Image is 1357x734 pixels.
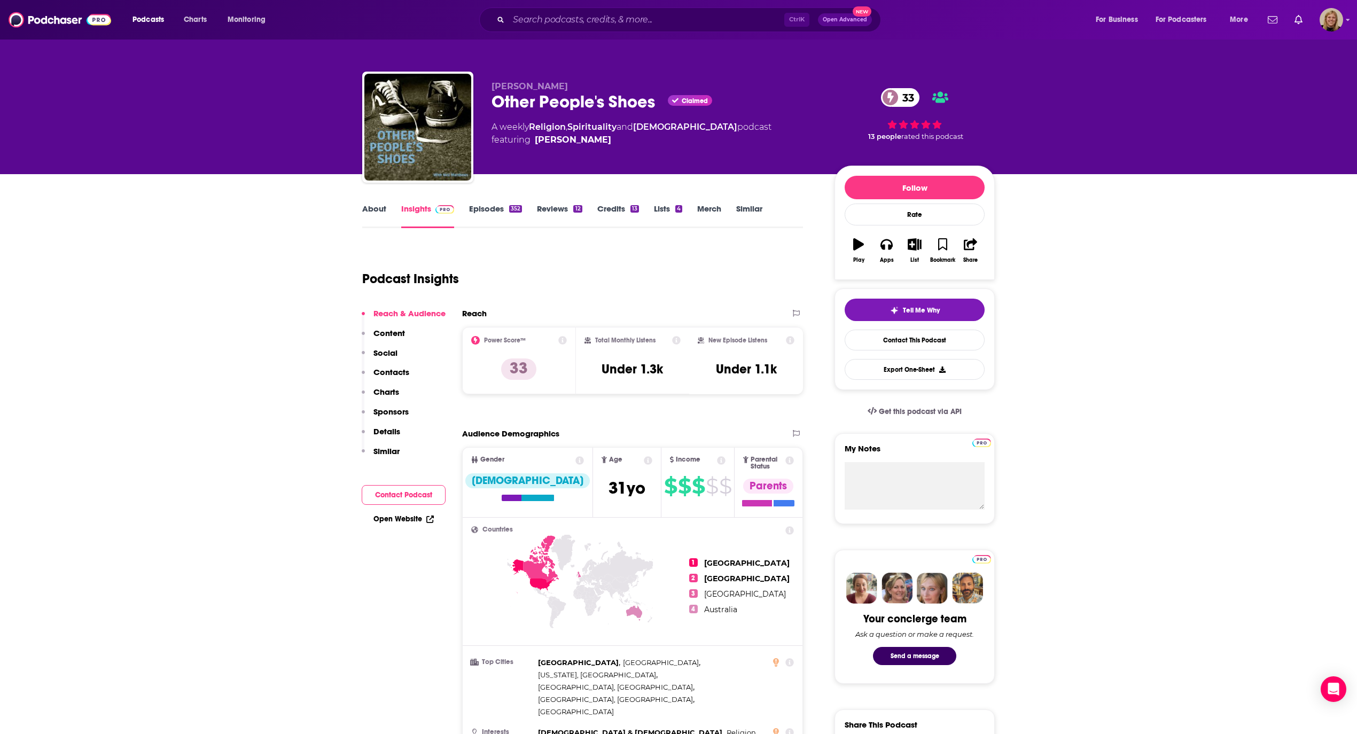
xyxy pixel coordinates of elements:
[1222,11,1261,28] button: open menu
[1149,11,1222,28] button: open menu
[538,681,695,693] span: ,
[617,122,633,132] span: and
[501,358,536,380] p: 33
[537,204,582,228] a: Reviews12
[373,407,409,417] p: Sponsors
[704,574,790,583] span: [GEOGRAPHIC_DATA]
[362,446,400,466] button: Similar
[910,257,919,263] div: List
[538,670,656,679] span: [US_STATE], [GEOGRAPHIC_DATA]
[880,257,894,263] div: Apps
[1088,11,1151,28] button: open menu
[743,479,793,494] div: Parents
[538,693,695,706] span: ,
[623,658,699,667] span: [GEOGRAPHIC_DATA]
[509,205,522,213] div: 352
[901,231,929,270] button: List
[435,205,454,214] img: Podchaser Pro
[373,387,399,397] p: Charts
[879,407,962,416] span: Get this podcast via API
[704,605,737,614] span: Australia
[845,176,985,199] button: Follow
[972,553,991,564] a: Pro website
[873,647,956,665] button: Send a message
[835,81,995,147] div: 33 13 peoplerated this podcast
[901,132,963,140] span: rated this podcast
[184,12,207,27] span: Charts
[492,81,568,91] span: [PERSON_NAME]
[1320,8,1343,32] img: User Profile
[602,361,663,377] h3: Under 1.3k
[469,204,522,228] a: Episodes352
[706,478,718,495] span: $
[373,348,397,358] p: Social
[1321,676,1346,702] div: Open Intercom Messenger
[972,439,991,447] img: Podchaser Pro
[689,558,698,567] span: 1
[401,204,454,228] a: InsightsPodchaser Pro
[538,683,693,691] span: [GEOGRAPHIC_DATA], [GEOGRAPHIC_DATA]
[484,337,526,344] h2: Power Score™
[845,299,985,321] button: tell me why sparkleTell Me Why
[881,88,919,107] a: 33
[868,132,901,140] span: 13 people
[362,426,400,446] button: Details
[917,573,948,604] img: Jules Profile
[882,573,913,604] img: Barbara Profile
[480,456,504,463] span: Gender
[362,348,397,368] button: Social
[364,74,471,181] img: Other People's Shoes
[362,407,409,426] button: Sponsors
[903,306,940,315] span: Tell Me Why
[846,573,877,604] img: Sydney Profile
[538,657,620,669] span: ,
[719,478,731,495] span: $
[853,257,864,263] div: Play
[853,6,872,17] span: New
[362,271,459,287] h1: Podcast Insights
[1230,12,1248,27] span: More
[845,720,917,730] h3: Share This Podcast
[373,367,409,377] p: Contacts
[872,231,900,270] button: Apps
[633,122,737,132] a: [DEMOGRAPHIC_DATA]
[855,630,974,638] div: Ask a question or make a request.
[654,204,682,228] a: Lists4
[818,13,872,26] button: Open AdvancedNew
[1264,11,1282,29] a: Show notifications dropdown
[845,443,985,462] label: My Notes
[373,514,434,524] a: Open Website
[1320,8,1343,32] button: Show profile menu
[623,657,700,669] span: ,
[9,10,111,30] img: Podchaser - Follow, Share and Rate Podcasts
[609,478,645,498] span: 31 yo
[373,308,446,318] p: Reach & Audience
[362,308,446,328] button: Reach & Audience
[736,204,762,228] a: Similar
[952,573,983,604] img: Jon Profile
[892,88,919,107] span: 33
[845,204,985,225] div: Rate
[751,456,784,470] span: Parental Status
[704,558,790,568] span: [GEOGRAPHIC_DATA]
[373,328,405,338] p: Content
[509,11,784,28] input: Search podcasts, credits, & more...
[220,11,279,28] button: open menu
[177,11,213,28] a: Charts
[675,205,682,213] div: 4
[462,428,559,439] h2: Audience Demographics
[535,134,611,146] a: Neil Matthews
[630,205,639,213] div: 13
[682,98,708,104] span: Claimed
[362,485,446,505] button: Contact Podcast
[125,11,178,28] button: open menu
[716,361,777,377] h3: Under 1.1k
[482,526,513,533] span: Countries
[704,589,786,599] span: [GEOGRAPHIC_DATA]
[462,308,487,318] h2: Reach
[538,658,619,667] span: [GEOGRAPHIC_DATA]
[567,122,617,132] a: Spirituality
[465,473,590,488] div: [DEMOGRAPHIC_DATA]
